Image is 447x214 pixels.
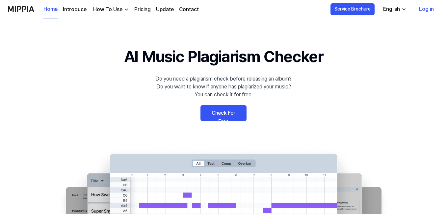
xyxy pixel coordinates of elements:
div: English [382,5,401,13]
div: Do you need a plagiarism check before releasing an album? Do you want to know if anyone has plagi... [155,75,292,99]
button: How To Use [92,6,129,13]
a: Update [156,6,174,13]
button: English [378,3,410,16]
a: Introduce [63,6,87,13]
h1: AI Music Plagiarism Checker [124,45,323,68]
a: Home [43,0,58,18]
a: Pricing [134,6,151,13]
a: Check For Free [200,105,247,121]
a: Contact [179,6,199,13]
img: down [124,7,129,12]
button: Service Brochure [330,3,375,15]
div: How To Use [92,6,124,13]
